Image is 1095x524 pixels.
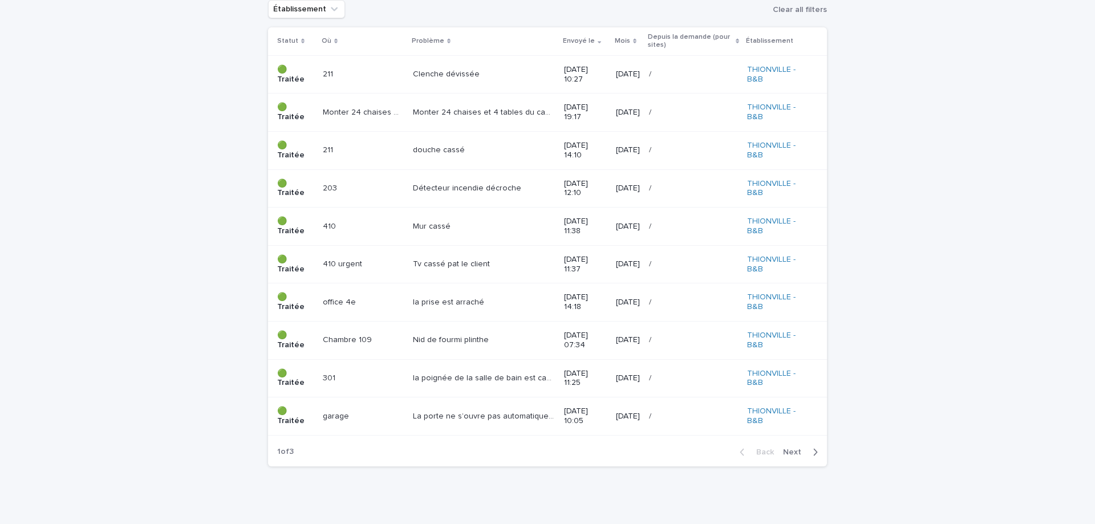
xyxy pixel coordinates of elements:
p: [DATE] 11:37 [564,255,607,274]
p: / [649,67,654,79]
p: [DATE] [616,373,640,383]
p: Problème [412,35,444,47]
p: 🟢 Traitée [277,217,314,236]
tr: 🟢 Traitée211211 douche cassédouche cassé [DATE] 14:10[DATE]// THIONVILLE - B&B [268,131,827,169]
p: Depuis la demande (pour sites) [648,31,733,52]
p: [DATE] [616,108,640,117]
a: THIONVILLE - B&B [747,103,809,122]
p: 1 of 3 [268,438,303,466]
p: / [649,257,654,269]
p: [DATE] 14:10 [564,141,607,160]
tr: 🟢 Traitéeoffice 4eoffice 4e la prise est arrachéla prise est arraché [DATE] 14:18[DATE]// THIONVI... [268,283,827,322]
p: 410 [323,220,338,231]
p: Monter 24 chaises et 4 tables du campanile Woippy au B&B Thionville [323,105,406,117]
a: THIONVILLE - B&B [747,293,809,312]
p: 🟢 Traitée [277,65,314,84]
p: / [649,105,654,117]
p: La porte ne s’ouvre pas automatiquement lorsque les clients souhaitent sortir [413,409,558,421]
button: Clear all filters [768,1,827,18]
p: office 4e [323,295,358,307]
p: Établissement [746,35,793,47]
tr: 🟢 TraitéeChambre 109Chambre 109 Nid de fourmi plintheNid de fourmi plinthe [DATE] 07:34[DATE]// T... [268,321,827,359]
p: la prise est arraché [413,295,486,307]
p: [DATE] [616,184,640,193]
p: douche cassé [413,143,467,155]
p: 211 [323,67,335,79]
tr: 🟢 Traitée203203 Détecteur incendie décrocheDétecteur incendie décroche [DATE] 12:10[DATE]// THION... [268,169,827,208]
p: / [649,409,654,421]
p: [DATE] 07:34 [564,331,607,350]
tr: 🟢 Traitée410 urgent410 urgent Tv cassé pat le clientTv cassé pat le client [DATE] 11:37[DATE]// T... [268,245,827,283]
p: / [649,181,654,193]
p: 301 [323,371,338,383]
p: [DATE] 14:18 [564,293,607,312]
p: [DATE] 11:38 [564,217,607,236]
button: Next [778,447,827,457]
a: THIONVILLE - B&B [747,179,809,198]
p: Clenche dévissée [413,67,482,79]
p: / [649,333,654,345]
button: Back [731,447,778,457]
p: Mois [615,35,630,47]
p: 🟢 Traitée [277,407,314,426]
p: Nid de fourmi plinthe [413,333,491,345]
p: 410 urgent [323,257,364,269]
p: 🟢 Traitée [277,293,314,312]
tr: 🟢 Traitéegaragegarage La porte ne s’ouvre pas automatiquement lorsque les clients souhaitent sort... [268,397,827,436]
a: THIONVILLE - B&B [747,331,809,350]
p: [DATE] 12:10 [564,179,607,198]
p: [DATE] [616,298,640,307]
a: THIONVILLE - B&B [747,217,809,236]
p: Mur cassé [413,220,453,231]
p: [DATE] 10:05 [564,407,607,426]
tr: 🟢 TraitéeMonter 24 chaises et 4 tables du campanile Woippy au [GEOGRAPHIC_DATA]Monter 24 chaises ... [268,94,827,132]
tr: 🟢 Traitée301301 la poignée de la salle de bain est cassé des deux coterla poignée de la salle de ... [268,359,827,397]
p: 203 [323,181,339,193]
p: Où [322,35,331,47]
p: 🟢 Traitée [277,331,314,350]
p: / [649,371,654,383]
p: 🟢 Traitée [277,255,314,274]
p: Détecteur incendie décroche [413,181,524,193]
tr: 🟢 Traitée410410 Mur casséMur cassé [DATE] 11:38[DATE]// THIONVILLE - B&B [268,208,827,246]
p: Tv cassé pat le client [413,257,492,269]
p: / [649,143,654,155]
p: 🟢 Traitée [277,369,314,388]
p: [DATE] [616,145,640,155]
p: Monter 24 chaises et 4 tables du campanile de woippy au bb Thionville [413,105,558,117]
p: 🟢 Traitée [277,103,314,122]
p: Envoyé le [563,35,595,47]
p: garage [323,409,351,421]
p: [DATE] [616,335,640,345]
p: Chambre 109 [323,333,374,345]
a: THIONVILLE - B&B [747,141,809,160]
a: THIONVILLE - B&B [747,369,809,388]
p: Statut [277,35,298,47]
p: 211 [323,143,335,155]
p: la poignée de la salle de bain est cassé des deux coter [413,371,558,383]
span: Back [749,448,774,456]
a: THIONVILLE - B&B [747,65,809,84]
p: [DATE] [616,412,640,421]
p: [DATE] 19:17 [564,103,607,122]
p: [DATE] [616,222,640,231]
span: Next [783,448,808,456]
p: / [649,295,654,307]
p: [DATE] [616,70,640,79]
p: / [649,220,654,231]
a: THIONVILLE - B&B [747,407,809,426]
a: THIONVILLE - B&B [747,255,809,274]
span: Clear all filters [773,6,827,14]
p: [DATE] [616,259,640,269]
tr: 🟢 Traitée211211 Clenche dévisséeClenche dévissée [DATE] 10:27[DATE]// THIONVILLE - B&B [268,55,827,94]
p: [DATE] 10:27 [564,65,607,84]
p: 🟢 Traitée [277,141,314,160]
p: [DATE] 11:25 [564,369,607,388]
p: 🟢 Traitée [277,179,314,198]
